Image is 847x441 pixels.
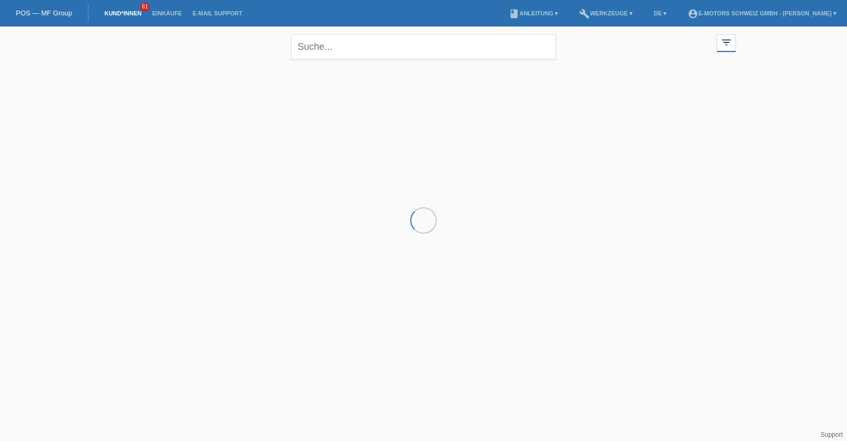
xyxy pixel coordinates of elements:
[16,9,72,17] a: POS — MF Group
[147,10,187,16] a: Einkäufe
[503,10,563,16] a: bookAnleitung ▾
[682,10,842,16] a: account_circleE-Motors Schweiz GmbH - [PERSON_NAME] ▾
[187,10,248,16] a: E-Mail Support
[99,10,147,16] a: Kund*innen
[579,8,590,19] i: build
[821,431,843,438] a: Support
[688,8,698,19] i: account_circle
[648,10,672,16] a: DE ▾
[140,3,150,12] span: 61
[509,8,519,19] i: book
[720,37,732,48] i: filter_list
[291,34,556,59] input: Suche...
[574,10,638,16] a: buildWerkzeuge ▾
